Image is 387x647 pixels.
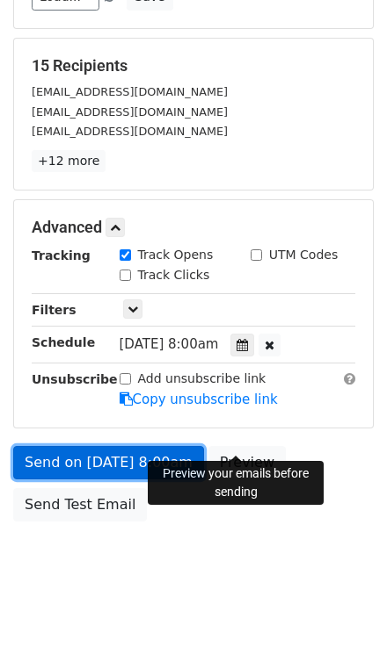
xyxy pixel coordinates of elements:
[299,563,387,647] iframe: Chat Widget
[13,488,147,521] a: Send Test Email
[32,335,95,349] strong: Schedule
[32,105,228,119] small: [EMAIL_ADDRESS][DOMAIN_NAME]
[32,56,355,75] h5: 15 Recipients
[32,372,118,386] strong: Unsubscribe
[269,246,338,264] label: UTM Codes
[32,125,228,138] small: [EMAIL_ADDRESS][DOMAIN_NAME]
[148,461,324,505] div: Preview your emails before sending
[138,246,214,264] label: Track Opens
[120,392,278,407] a: Copy unsubscribe link
[208,446,286,479] a: Preview
[32,303,77,317] strong: Filters
[32,218,355,237] h5: Advanced
[120,336,219,352] span: [DATE] 8:00am
[13,446,204,479] a: Send on [DATE] 8:00am
[138,266,210,284] label: Track Clicks
[32,248,91,262] strong: Tracking
[32,85,228,98] small: [EMAIL_ADDRESS][DOMAIN_NAME]
[138,370,267,388] label: Add unsubscribe link
[32,150,106,172] a: +12 more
